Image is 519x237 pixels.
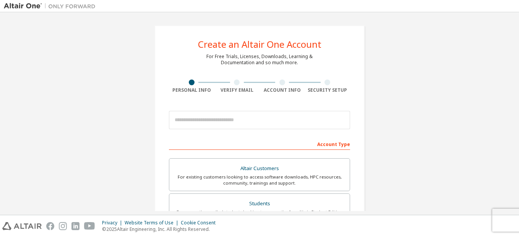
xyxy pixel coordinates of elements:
[102,226,220,232] p: © 2025 Altair Engineering, Inc. All Rights Reserved.
[198,40,321,49] div: Create an Altair One Account
[305,87,350,93] div: Security Setup
[84,222,95,230] img: youtube.svg
[125,220,181,226] div: Website Terms of Use
[174,198,345,209] div: Students
[46,222,54,230] img: facebook.svg
[4,2,99,10] img: Altair One
[169,138,350,150] div: Account Type
[174,163,345,174] div: Altair Customers
[174,174,345,186] div: For existing customers looking to access software downloads, HPC resources, community, trainings ...
[71,222,79,230] img: linkedin.svg
[206,54,313,66] div: For Free Trials, Licenses, Downloads, Learning & Documentation and so much more.
[181,220,220,226] div: Cookie Consent
[214,87,260,93] div: Verify Email
[169,87,214,93] div: Personal Info
[174,209,345,221] div: For currently enrolled students looking to access the free Altair Student Edition bundle and all ...
[2,222,42,230] img: altair_logo.svg
[259,87,305,93] div: Account Info
[59,222,67,230] img: instagram.svg
[102,220,125,226] div: Privacy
